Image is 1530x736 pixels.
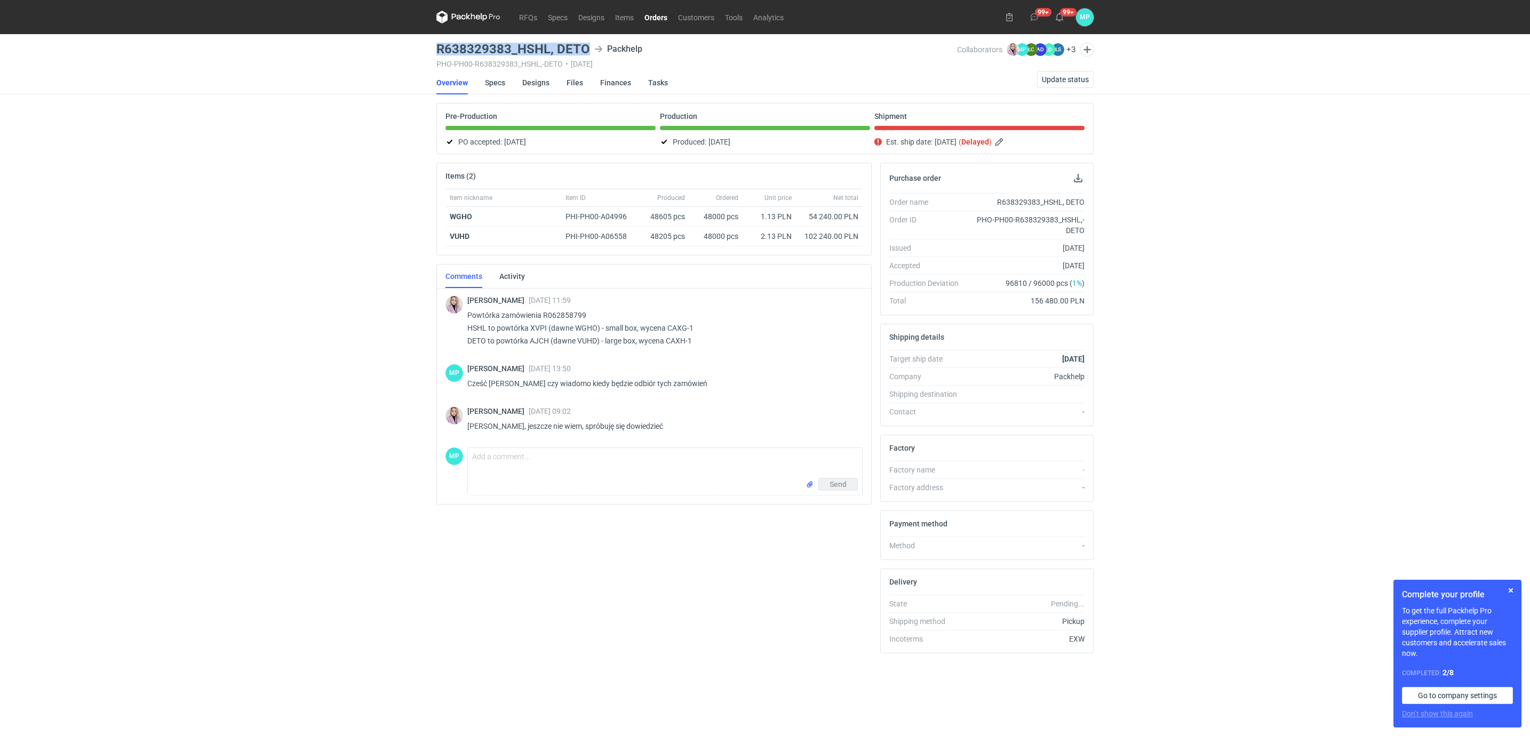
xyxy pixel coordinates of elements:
[1076,9,1094,26] button: MP
[660,112,697,121] p: Production
[1402,667,1513,678] div: Completed:
[573,11,610,23] a: Designs
[1037,71,1094,88] button: Update status
[874,112,907,121] p: Shipment
[889,634,967,644] div: Incoterms
[747,231,792,242] div: 2.13 PLN
[935,135,957,148] span: [DATE]
[436,71,468,94] a: Overview
[1051,599,1085,608] em: Pending...
[889,354,967,364] div: Target ship date
[1051,9,1068,26] button: 99+
[445,407,463,425] img: Klaudia Wiśniewska
[445,112,497,121] p: Pre-Production
[565,231,637,242] div: PHI-PH00-A06558
[889,465,967,475] div: Factory name
[967,616,1085,627] div: Pickup
[467,420,854,433] p: [PERSON_NAME], jeszcze nie wiem, spróbuję się dowiedzieć
[485,71,505,94] a: Specs
[708,135,730,148] span: [DATE]
[673,11,720,23] a: Customers
[529,296,571,305] span: [DATE] 11:59
[522,71,549,94] a: Designs
[1402,708,1473,719] button: Don’t show this again
[445,447,463,465] figcaption: MP
[641,207,689,227] div: 48605 pcs
[967,465,1085,475] div: -
[889,278,967,289] div: Production Deviation
[889,197,967,207] div: Order name
[748,11,789,23] a: Analytics
[1007,43,1019,56] img: Klaudia Wiśniewska
[450,212,472,221] strong: WGHO
[1042,43,1055,56] figcaption: ŁD
[957,45,1002,54] span: Collaborators
[1042,76,1089,83] span: Update status
[720,11,748,23] a: Tools
[967,295,1085,306] div: 156 480.00 PLN
[764,194,792,202] span: Unit price
[594,43,642,55] div: Packhelp
[600,71,631,94] a: Finances
[689,227,743,246] div: 48000 pcs
[967,406,1085,417] div: -
[889,174,941,182] h2: Purchase order
[889,214,967,236] div: Order ID
[450,232,469,241] strong: VUHD
[610,11,639,23] a: Items
[716,194,738,202] span: Ordered
[499,265,525,288] a: Activity
[818,478,858,491] button: Send
[467,364,529,373] span: [PERSON_NAME]
[1006,278,1085,289] span: 96810 / 96000 pcs ( )
[445,447,463,465] div: Martyna Paroń
[889,616,967,627] div: Shipping method
[967,540,1085,551] div: -
[1402,605,1513,659] p: To get the full Packhelp Pro experience, complete your supplier profile. Attract new customers an...
[1504,584,1517,597] button: Skip for now
[1072,279,1082,287] span: 1%
[967,634,1085,644] div: EXW
[967,371,1085,382] div: Packhelp
[529,364,571,373] span: [DATE] 13:50
[994,135,1007,148] button: Edit estimated shipping date
[967,197,1085,207] div: R638329383_HSHL, DETO
[1443,668,1454,677] strong: 2 / 8
[889,406,967,417] div: Contact
[445,172,476,180] h2: Items (2)
[1034,43,1047,56] figcaption: AD
[989,138,992,146] em: )
[889,578,917,586] h2: Delivery
[1066,45,1076,54] button: +3
[889,482,967,493] div: Factory address
[467,407,529,415] span: [PERSON_NAME]
[445,296,463,314] div: Klaudia Wiśniewska
[889,260,967,271] div: Accepted
[648,71,668,94] a: Tasks
[961,138,989,146] strong: Delayed
[514,11,543,23] a: RFQs
[889,519,947,528] h2: Payment method
[565,60,568,68] span: •
[889,540,967,551] div: Method
[959,138,961,146] em: (
[641,227,689,246] div: 48205 pcs
[467,309,854,347] p: Powtórka zamówienia R062858799 HSHL to powtórka XVPI (dawne WGHO) - small box, wycena CAXG-1 DETO...
[467,377,854,390] p: Cześć [PERSON_NAME] czy wiadomo kiedy będzie odbiór tych zamówień
[565,211,637,222] div: PHI-PH00-A04996
[445,364,463,382] div: Martyna Paroń
[1051,43,1064,56] figcaption: ŁS
[1402,588,1513,601] h1: Complete your profile
[889,295,967,306] div: Total
[889,333,944,341] h2: Shipping details
[504,135,526,148] span: [DATE]
[436,11,500,23] svg: Packhelp Pro
[436,60,957,68] div: PHO-PH00-R638329383_HSHL,-DETO [DATE]
[967,243,1085,253] div: [DATE]
[800,231,858,242] div: 102 240.00 PLN
[467,296,529,305] span: [PERSON_NAME]
[1076,9,1094,26] div: Martyna Paroń
[889,243,967,253] div: Issued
